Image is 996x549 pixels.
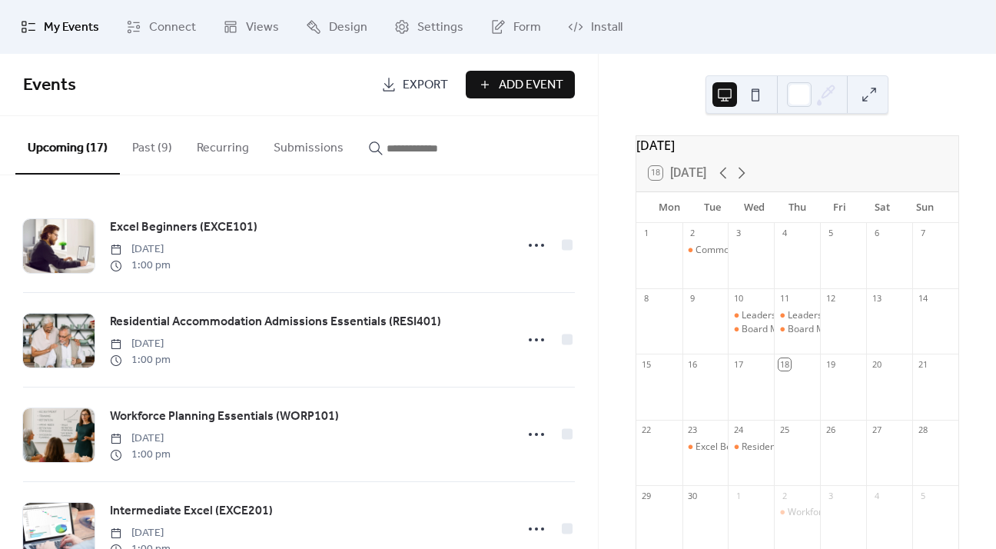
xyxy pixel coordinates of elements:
[682,244,729,257] div: Commonwealth Home Support Programme Essentials (CHSP101)
[15,116,120,175] button: Upcoming (17)
[774,309,820,322] div: Leadership Fundamentals (LEAD201) - Day 2
[687,228,699,239] div: 2
[917,228,928,239] div: 7
[636,136,958,155] div: [DATE]
[733,192,775,223] div: Wed
[246,18,279,37] span: Views
[23,68,76,102] span: Events
[774,506,820,519] div: Workforce Planning Essentials (WORP101)
[184,116,261,173] button: Recurring
[871,293,882,304] div: 13
[641,490,652,501] div: 29
[871,490,882,501] div: 4
[682,441,729,454] div: Excel Beginners (EXCE101)
[779,228,790,239] div: 4
[110,502,273,521] span: Intermediate Excel (EXCE201)
[818,192,861,223] div: Fri
[110,408,339,426] span: Workforce Planning Essentials (WORP101)
[120,116,184,173] button: Past (9)
[732,293,744,304] div: 10
[499,76,563,95] span: Add Event
[649,192,691,223] div: Mon
[110,258,171,274] span: 1:00 pm
[261,116,356,173] button: Submissions
[788,506,968,519] div: Workforce Planning Essentials (WORP101)
[779,490,790,501] div: 2
[417,18,463,37] span: Settings
[779,293,790,304] div: 11
[732,228,744,239] div: 3
[329,18,367,37] span: Design
[728,441,774,454] div: Residential Accommodation Admissions Essentials (RESI401)
[776,192,818,223] div: Thu
[479,6,553,48] a: Form
[728,309,774,322] div: Leadership Fundamentals (LEAD201) - Day 1
[917,490,928,501] div: 5
[696,441,811,454] div: Excel Beginners (EXCE101)
[403,76,448,95] span: Export
[44,18,99,37] span: My Events
[871,424,882,436] div: 27
[825,490,836,501] div: 3
[825,293,836,304] div: 12
[825,358,836,370] div: 19
[825,228,836,239] div: 5
[687,490,699,501] div: 30
[110,218,257,238] a: Excel Beginners (EXCE101)
[788,309,978,322] div: Leadership Fundamentals (LEAD201) - Day 2
[110,312,441,332] a: Residential Accommodation Admissions Essentials (RESI401)
[687,424,699,436] div: 23
[825,424,836,436] div: 26
[687,358,699,370] div: 16
[904,192,946,223] div: Sun
[110,336,171,352] span: [DATE]
[774,323,820,336] div: Board Masterclass for Aged Care and Disability Providers - MAST201 - Day 2
[917,293,928,304] div: 14
[732,424,744,436] div: 24
[732,490,744,501] div: 1
[641,293,652,304] div: 8
[917,358,928,370] div: 21
[513,18,541,37] span: Form
[728,323,774,336] div: Board Masterclass for Aged Care and Disability Providers - MAST201 - Day 1
[149,18,196,37] span: Connect
[110,407,339,427] a: Workforce Planning Essentials (WORP101)
[732,358,744,370] div: 17
[383,6,475,48] a: Settings
[779,358,790,370] div: 18
[591,18,622,37] span: Install
[556,6,634,48] a: Install
[691,192,733,223] div: Tue
[641,358,652,370] div: 15
[211,6,290,48] a: Views
[110,313,441,331] span: Residential Accommodation Admissions Essentials (RESI401)
[779,424,790,436] div: 25
[110,501,273,521] a: Intermediate Excel (EXCE201)
[687,293,699,304] div: 9
[466,71,575,98] button: Add Event
[110,352,171,368] span: 1:00 pm
[871,358,882,370] div: 20
[9,6,111,48] a: My Events
[110,525,171,541] span: [DATE]
[641,424,652,436] div: 22
[696,244,975,257] div: Commonwealth Home Support Programme Essentials (CHSP101)
[370,71,460,98] a: Export
[861,192,903,223] div: Sat
[110,241,171,258] span: [DATE]
[294,6,379,48] a: Design
[917,424,928,436] div: 28
[742,309,932,322] div: Leadership Fundamentals (LEAD201) - Day 1
[871,228,882,239] div: 6
[110,431,171,447] span: [DATE]
[110,447,171,463] span: 1:00 pm
[115,6,207,48] a: Connect
[641,228,652,239] div: 1
[110,218,257,237] span: Excel Beginners (EXCE101)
